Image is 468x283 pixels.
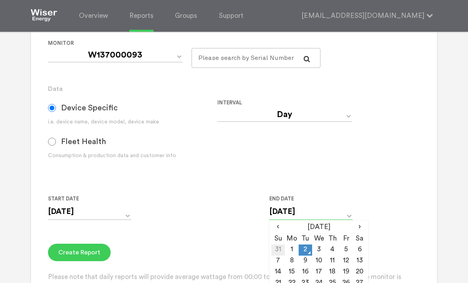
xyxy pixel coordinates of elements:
[285,256,298,267] td: 8
[217,98,380,108] label: Interval
[299,244,312,256] td: 2
[312,233,326,244] th: We
[271,233,285,244] th: Su
[48,39,186,48] label: Monitor
[285,267,298,278] td: 15
[326,233,339,244] th: Th
[271,256,285,267] td: 7
[339,244,353,256] td: 5
[326,244,339,256] td: 4
[312,267,326,278] td: 17
[326,256,339,267] td: 11
[192,48,320,68] input: Please search by Serial Number
[61,103,118,113] span: Device Specific
[353,222,366,232] span: ›
[312,244,326,256] td: 3
[312,256,326,267] td: 10
[353,267,366,278] td: 20
[271,244,285,256] td: 31
[48,118,217,126] div: i.e. device name, device model, device make
[48,104,56,112] input: Device Specific
[299,267,312,278] td: 16
[339,233,353,244] th: Fr
[48,138,56,146] input: Fleet Health
[353,244,366,256] td: 6
[339,256,353,267] td: 12
[48,244,111,261] button: Create Report
[299,256,312,267] td: 9
[48,194,125,204] label: Start Date
[339,267,353,278] td: 19
[31,9,57,21] img: Sense Logo
[353,233,366,244] th: Sa
[285,222,353,233] th: [DATE]
[285,244,298,256] td: 1
[61,137,106,146] span: Fleet Health
[353,256,366,267] td: 13
[285,233,298,244] th: Mo
[271,267,285,278] td: 14
[299,233,312,244] th: Tu
[326,267,339,278] td: 18
[269,194,346,204] label: End Date
[48,84,420,94] h3: Data
[192,39,314,48] label: For large monitor counts
[271,222,285,232] span: ‹
[48,152,217,160] div: Consumption & production data and customer info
